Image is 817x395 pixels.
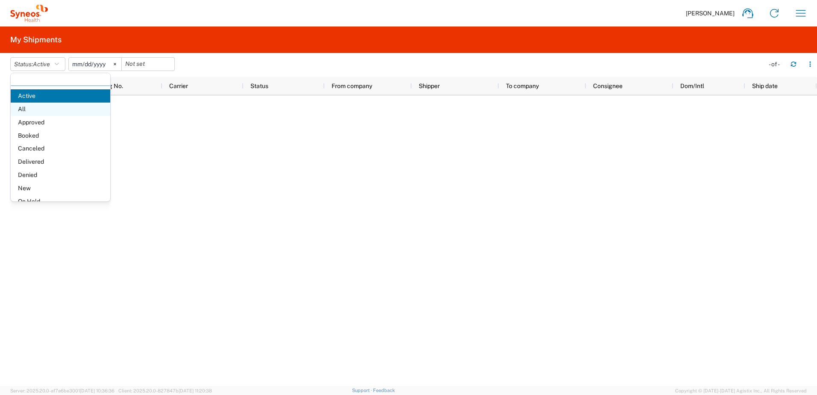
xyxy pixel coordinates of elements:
span: [PERSON_NAME] [686,9,735,17]
span: Delivered [11,155,110,168]
span: From company [332,83,372,89]
span: All [11,103,110,116]
span: To company [506,83,539,89]
button: Status:Active [10,57,65,71]
input: Not set [122,58,174,71]
span: Approved [11,116,110,129]
input: Not set [69,58,121,71]
h2: My Shipments [10,35,62,45]
span: [DATE] 10:36:36 [80,388,115,393]
span: Booked [11,129,110,142]
a: Support [352,388,373,393]
span: Status [250,83,268,89]
span: Active [11,89,110,103]
span: New [11,182,110,195]
span: Consignee [593,83,623,89]
span: Ship date [752,83,778,89]
span: Server: 2025.20.0-af7a6be3001 [10,388,115,393]
span: Shipper [419,83,440,89]
span: Canceled [11,142,110,155]
a: Feedback [373,388,395,393]
span: Copyright © [DATE]-[DATE] Agistix Inc., All Rights Reserved [675,387,807,395]
span: [DATE] 11:20:38 [179,388,212,393]
span: On Hold [11,195,110,208]
span: Dom/Intl [680,83,704,89]
span: Active [33,61,50,68]
div: - of - [769,60,784,68]
span: Client: 2025.20.0-827847b [118,388,212,393]
span: Denied [11,168,110,182]
span: Carrier [169,83,188,89]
